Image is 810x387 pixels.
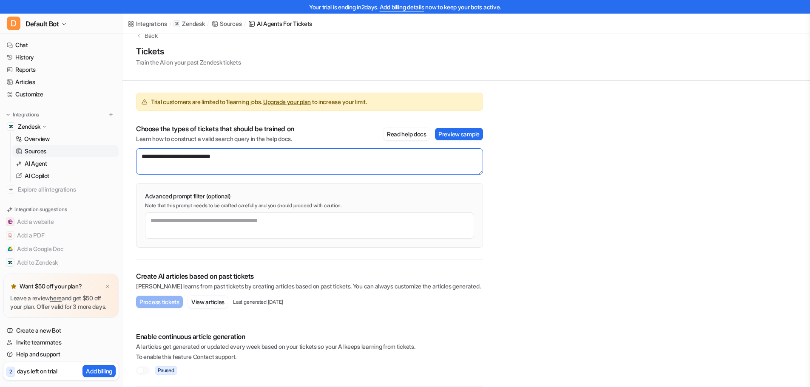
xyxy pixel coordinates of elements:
[18,122,40,131] p: Zendesk
[3,215,119,229] button: Add a websiteAdd a website
[105,284,110,289] img: x
[128,19,167,28] a: Integrations
[82,365,116,377] button: Add billing
[207,20,209,28] span: /
[136,272,483,280] p: Create AI articles based on past tickets
[7,185,15,194] img: explore all integrations
[3,242,119,256] button: Add a Google DocAdd a Google Doc
[136,353,483,361] p: To enable this feature
[136,332,483,341] p: Enable continuous article generation
[12,133,119,145] a: Overview
[20,282,82,291] p: Want $50 off your plan?
[380,3,424,11] a: Add billing details
[8,219,13,224] img: Add a website
[18,183,115,196] span: Explore all integrations
[7,17,20,30] span: D
[8,260,13,265] img: Add to Zendesk
[188,296,228,308] button: View articles
[10,294,112,311] p: Leave a review and get $50 off your plan. Offer valid for 3 more days.
[384,128,430,140] button: Read help docs
[3,184,119,195] a: Explore all integrations
[3,88,119,100] a: Customize
[136,135,294,143] p: Learn how to construct a valid search query in the help docs.
[3,348,119,360] a: Help and support
[182,20,205,28] p: Zendesk
[86,367,112,376] p: Add billing
[136,342,483,351] p: AI articles get generated or updated every week based on your tickets so your AI keeps learning f...
[108,112,114,118] img: menu_add.svg
[25,172,49,180] p: AI Copilot
[263,98,311,105] a: Upgrade your plan
[24,135,50,143] p: Overview
[233,299,283,305] p: Last generated [DATE]
[257,19,312,28] div: AI Agents for tickets
[10,283,17,290] img: star
[3,325,119,336] a: Create a new Bot
[12,170,119,182] a: AI Copilot
[12,145,119,157] a: Sources
[145,202,474,209] p: Note that this prompt needs to be crafted carefully and you should proceed with caution.
[25,159,47,168] p: AI Agent
[8,233,13,238] img: Add a PDF
[136,296,183,308] button: Process tickets
[220,19,242,28] div: Sources
[3,110,42,119] button: Integrations
[170,20,171,28] span: /
[3,76,119,88] a: Articles
[151,97,367,106] span: Trial customers are limited to 1 learning jobs. to increase your limit.
[12,158,119,169] a: AI Agent
[136,19,167,28] div: Integrations
[3,336,119,348] a: Invite teammates
[14,206,67,213] p: Integration suggestions
[136,282,483,291] p: [PERSON_NAME] learns from past tickets by creating articles based on past tickets. You can always...
[435,128,483,140] button: Preview sample
[248,19,312,28] a: AI Agents for tickets
[50,294,62,302] a: here
[155,366,177,375] span: Paused
[26,18,59,30] span: Default Bot
[145,192,474,201] p: Advanced prompt filter (optional)
[136,58,241,67] p: Train the AI on your past Zendesk tickets
[211,19,242,28] a: Sources
[9,368,12,376] p: 2
[136,124,294,133] p: Choose the types of tickets that should be trained on
[136,45,241,58] h1: Tickets
[25,147,46,155] p: Sources
[5,112,11,118] img: expand menu
[9,124,14,129] img: Zendesk
[3,256,119,269] button: Add to ZendeskAdd to Zendesk
[3,64,119,76] a: Reports
[3,229,119,242] button: Add a PDFAdd a PDF
[173,20,205,28] a: Zendesk
[13,111,39,118] p: Integrations
[8,246,13,251] img: Add a Google Doc
[145,31,158,40] p: Back
[17,367,57,376] p: days left on trial
[193,353,237,360] span: Contact support.
[3,39,119,51] a: Chat
[3,51,119,63] a: History
[244,20,246,28] span: /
